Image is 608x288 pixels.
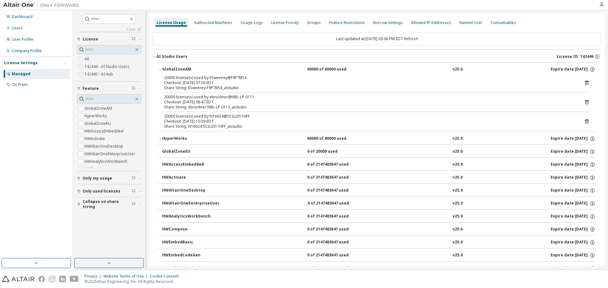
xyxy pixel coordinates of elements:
[12,71,30,77] div: Managed
[164,119,574,124] div: Checkout: [DATE] 10:39 EDT
[307,240,364,245] div: 0 of 2147483647 used
[164,75,574,80] div: 20000 license(s) used by ESweeney@F9P7B54
[77,197,141,211] button: Collapse on share string
[551,162,595,168] div: Expire date: [DATE]
[77,184,141,198] button: Only used licenses
[551,214,595,219] div: Expire date: [DATE]
[132,202,136,207] span: Clear filter
[2,276,35,282] img: altair_logo.svg
[85,165,110,173] label: HWCompose
[132,189,136,194] span: Clear filter
[453,175,463,181] div: v25.0
[77,27,141,32] a: Clear all
[459,20,483,25] div: Named User
[85,63,131,70] label: 142446 - AI Studio Users
[164,114,574,119] div: 20000 license(s) used by N16624@5CG2011HFF
[164,95,574,100] div: 20000 license(s) used by ebruckner@NBL-LP-0111
[85,150,136,158] label: HWAltairOneEnterpriseUser
[85,55,90,63] label: All
[453,201,463,206] div: v25.0
[162,210,595,224] button: HWAnalyticsWorkbench0 of 2147483647 usedv25.0Expire date:[DATE]
[551,67,595,72] div: Expire date: [DATE]
[307,266,364,271] div: 0 of 2147483647 used
[307,67,364,72] div: 60000 of 60000 used
[164,85,574,90] div: Share String: ESweeney:F9P7B54_aistudio
[162,248,595,262] button: HWEmbedCodeGen0 of 2147483647 usedv25.0Expire date:[DATE]
[307,201,364,206] div: 0 of 2147483647 used
[4,60,38,65] div: License Settings
[307,136,364,142] div: 60000 of 80000 used
[453,162,463,168] div: v25.0
[453,67,463,72] div: v25.0
[551,136,595,142] div: Expire date: [DATE]
[453,266,463,271] div: v25.0
[85,274,103,279] div: Privacy
[557,54,593,59] span: License ID: 142446
[164,100,574,105] div: Checkout: [DATE] 08:47 EDT
[162,253,219,258] div: HWEmbedCodeGen
[453,253,463,258] div: v25.0
[162,67,219,72] div: GlobalZoneAM
[453,240,463,245] div: v25.0
[162,266,219,271] div: HWEmbedSimulation
[453,214,463,219] div: v25.0
[162,240,219,245] div: HWEmbedBasic
[162,136,219,142] div: HyperWorks
[162,236,595,249] button: HWEmbedBasic0 of 2147483647 usedv25.0Expire date:[DATE]
[162,175,219,181] div: HWActivate
[83,37,98,42] span: License
[453,188,463,193] div: v25.0
[307,214,364,219] div: 0 of 2147483647 used
[85,127,125,135] label: HWAccessEmbedded
[156,54,187,59] div: AI Studio Users
[453,136,463,142] div: v25.0
[85,105,113,112] label: GlobalZoneAM
[307,253,364,258] div: 0 of 2147483647 used
[49,276,55,282] img: instagram.svg
[12,48,42,53] div: Company Profile
[85,279,182,284] p: © 2025 Altair Engineering, Inc. All Rights Reserved.
[153,50,601,64] button: AI Studio UsersLicense ID: 142446
[307,227,364,232] div: 0 of 2147483647 used
[162,162,219,168] div: HWAccessEmbedded
[77,82,141,95] button: Feature
[164,80,574,85] div: Checkout: [DATE] 07:03 EDT
[453,227,463,232] div: v25.0
[551,149,595,155] div: Expire date: [DATE]
[551,188,595,193] div: Expire date: [DATE]
[162,197,595,211] button: HWAltairOneEnterpriseUser0 of 2147483647 usedv25.0Expire date:[DATE]
[103,274,150,279] div: Website Terms of Use
[12,14,33,19] div: Dashboard
[38,276,45,282] img: facebook.svg
[12,37,33,42] div: User Profile
[307,175,364,181] div: 0 of 2147483647 used
[162,227,219,232] div: HWCompose
[132,176,136,181] span: Clear filter
[551,175,595,181] div: Expire date: [DATE]
[491,20,516,25] div: Consumables
[551,201,595,206] div: Expire date: [DATE]
[271,20,299,25] div: License Priority
[551,227,595,232] div: Expire date: [DATE]
[3,2,82,8] img: Altair One
[85,143,124,150] label: HWAltairOneDesktop
[241,20,263,25] div: Usage Logs
[307,149,364,155] div: 0 of 20000 used
[85,135,106,143] label: HWActivate
[85,158,129,165] label: HWAnalyticsWorkbench
[162,201,219,206] div: HWAltairOneEnterpriseUser
[162,188,219,193] div: HWAltairOneDesktop
[162,171,595,185] button: HWActivate0 of 2147483647 usedv25.0Expire date:[DATE]
[329,20,365,25] div: Feature Restrictions
[551,240,595,245] div: Expire date: [DATE]
[132,37,136,42] span: Clear filter
[162,158,595,172] button: HWAccessEmbedded0 of 2147483647 usedv25.0Expire date:[DATE]
[162,149,219,155] div: GlobalZoneEU
[12,82,28,87] div: On Prem
[83,86,99,91] span: Feature
[307,162,364,168] div: 0 of 2147483647 used
[551,266,595,271] div: Expire date: [DATE]
[162,223,595,236] button: HWCompose0 of 2147483647 usedv25.0Expire date:[DATE]
[70,276,79,282] img: youtube.svg
[153,32,601,46] div: Last updated at: [DATE] 03:06 PM EDT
